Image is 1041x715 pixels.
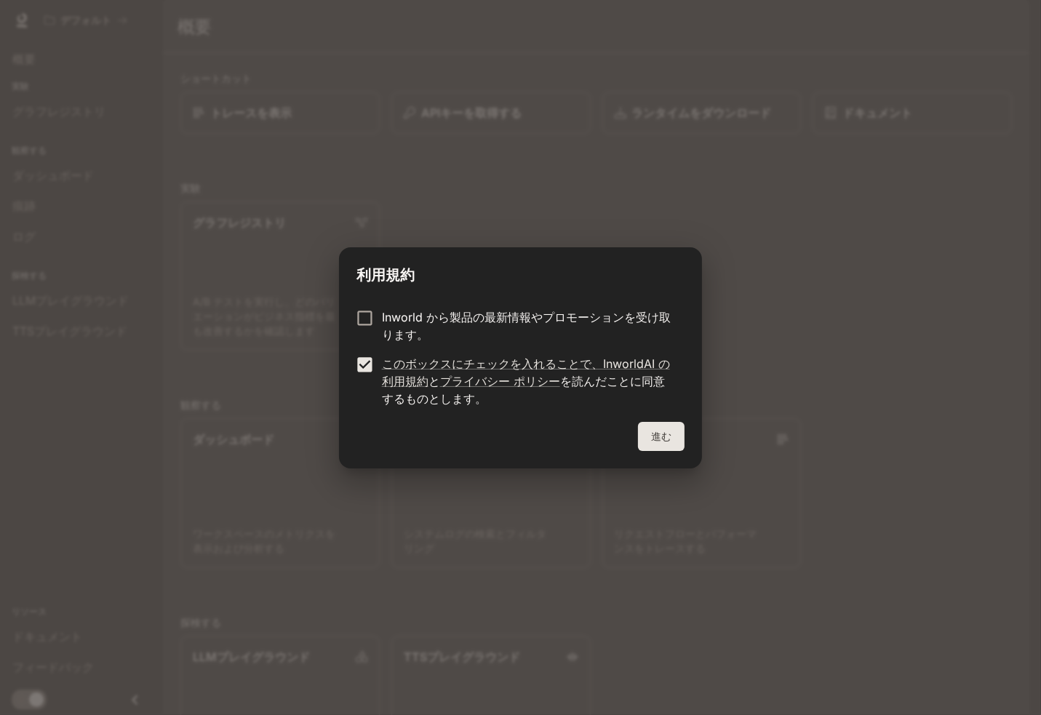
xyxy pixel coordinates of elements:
[428,374,440,388] font: と
[382,374,665,406] font: を読んだことに同意するものとします
[356,266,415,284] font: 利用規約
[382,310,671,342] font: Inworld から製品の最新情報やプロモーションを受け取ります。
[651,430,671,442] font: 進む
[440,374,560,388] a: プライバシー ポリシー
[475,391,487,406] font: 。
[638,422,685,451] button: 進む
[382,356,670,388] a: このボックスにチェックを入れることで、InworldAI の利用規約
